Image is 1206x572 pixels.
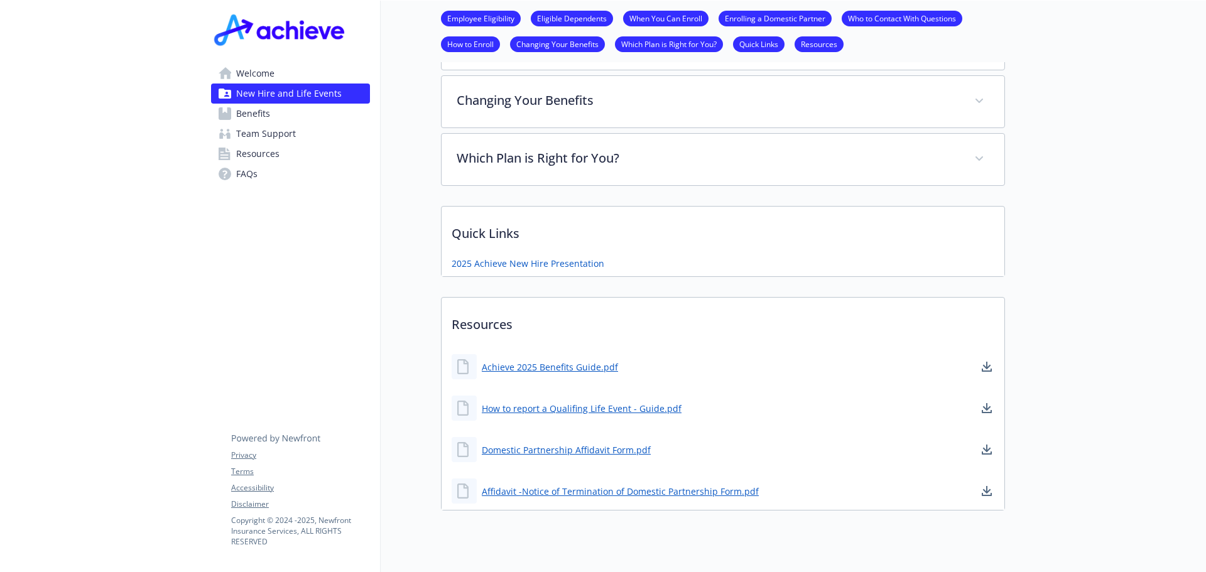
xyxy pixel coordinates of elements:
span: FAQs [236,164,258,184]
a: Who to Contact With Questions [842,12,962,24]
a: Quick Links [733,38,785,50]
a: Affidavit -Notice of Termination of Domestic Partnership Form.pdf [482,485,759,498]
a: 2025 Achieve New Hire Presentation [452,257,604,270]
a: download document [979,483,994,499]
a: Domestic Partnership Affidavit Form.pdf [482,443,651,456]
a: When You Can Enroll [623,12,709,24]
p: Quick Links [442,207,1004,253]
a: Resources [795,38,844,50]
a: Disclaimer [231,499,369,510]
div: Changing Your Benefits [442,76,1004,127]
span: Resources [236,144,280,164]
a: New Hire and Life Events [211,84,370,104]
a: How to report a Qualifing Life Event - Guide.pdf [482,402,682,415]
a: Employee Eligibility [441,12,521,24]
span: Benefits [236,104,270,124]
a: Privacy [231,450,369,461]
span: New Hire and Life Events [236,84,342,104]
a: Benefits [211,104,370,124]
p: Changing Your Benefits [457,91,959,110]
a: Changing Your Benefits [510,38,605,50]
a: Accessibility [231,482,369,494]
a: Welcome [211,63,370,84]
a: download document [979,359,994,374]
a: How to Enroll [441,38,500,50]
a: Team Support [211,124,370,144]
a: Eligible Dependents [531,12,613,24]
a: Achieve 2025 Benefits Guide.pdf [482,360,618,374]
a: Terms [231,466,369,477]
p: Resources [442,298,1004,344]
a: download document [979,401,994,416]
span: Team Support [236,124,296,144]
a: Enrolling a Domestic Partner [719,12,832,24]
a: Resources [211,144,370,164]
a: download document [979,442,994,457]
a: Which Plan is Right for You? [615,38,723,50]
p: Which Plan is Right for You? [457,149,959,168]
p: Copyright © 2024 - 2025 , Newfront Insurance Services, ALL RIGHTS RESERVED [231,515,369,547]
span: Welcome [236,63,274,84]
div: Which Plan is Right for You? [442,134,1004,185]
a: FAQs [211,164,370,184]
